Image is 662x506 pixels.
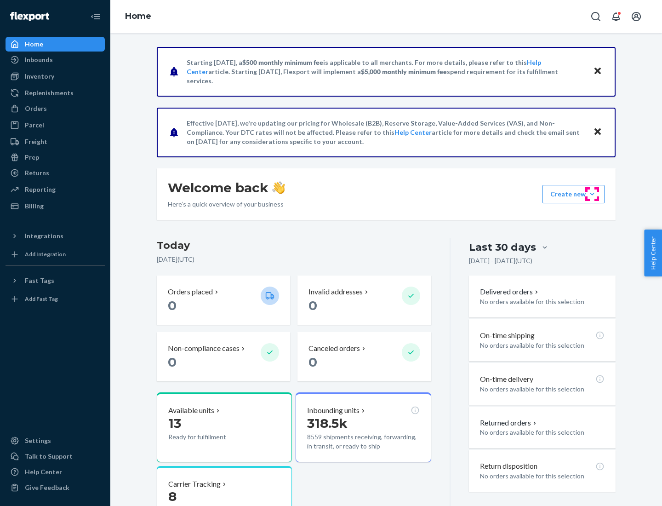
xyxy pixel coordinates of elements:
[25,40,43,49] div: Home
[480,385,605,394] p: No orders available for this selection
[25,295,58,303] div: Add Fast Tag
[480,418,538,428] button: Returned orders
[644,230,662,276] button: Help Center
[6,292,105,306] a: Add Fast Tag
[469,256,532,265] p: [DATE] - [DATE] ( UTC )
[361,68,447,75] span: $5,000 monthly minimum fee
[272,181,285,194] img: hand-wave emoji
[25,185,56,194] div: Reporting
[157,238,431,253] h3: Today
[308,298,317,313] span: 0
[168,415,181,431] span: 13
[125,11,151,21] a: Home
[168,432,253,442] p: Ready for fulfillment
[6,69,105,84] a: Inventory
[157,276,290,325] button: Orders placed 0
[308,287,363,297] p: Invalid addresses
[25,137,47,146] div: Freight
[25,121,44,130] div: Parcel
[168,343,240,354] p: Non-compliance cases
[168,405,214,416] p: Available units
[6,229,105,243] button: Integrations
[297,276,431,325] button: Invalid addresses 0
[480,374,533,385] p: On-time delivery
[25,467,62,477] div: Help Center
[469,240,536,254] div: Last 30 days
[6,166,105,180] a: Returns
[480,341,605,350] p: No orders available for this selection
[25,436,51,445] div: Settings
[157,392,292,462] button: Available units13Ready for fulfillment
[25,276,54,285] div: Fast Tags
[168,298,177,313] span: 0
[168,179,285,196] h1: Welcome back
[6,37,105,52] a: Home
[296,392,431,462] button: Inbounding units318.5k8559 shipments receiving, forwarding, in transit, or ready to ship
[168,354,177,370] span: 0
[308,354,317,370] span: 0
[592,65,604,78] button: Close
[25,72,54,81] div: Inventory
[480,330,535,341] p: On-time shipping
[6,118,105,132] a: Parcel
[118,3,159,30] ol: breadcrumbs
[6,182,105,197] a: Reporting
[25,201,44,211] div: Billing
[25,483,69,492] div: Give Feedback
[6,199,105,213] a: Billing
[297,332,431,381] button: Canceled orders 0
[480,428,605,437] p: No orders available for this selection
[25,231,63,241] div: Integrations
[25,153,39,162] div: Prep
[6,101,105,116] a: Orders
[542,185,605,203] button: Create new
[480,287,540,297] button: Delivered orders
[6,273,105,288] button: Fast Tags
[607,7,625,26] button: Open notifications
[480,471,605,481] p: No orders available for this selection
[307,405,360,416] p: Inbounding units
[308,343,360,354] p: Canceled orders
[187,58,584,86] p: Starting [DATE], a is applicable to all merchants. For more details, please refer to this article...
[168,479,221,489] p: Carrier Tracking
[25,55,53,64] div: Inbounds
[187,119,584,146] p: Effective [DATE], we're updating our pricing for Wholesale (B2B), Reserve Storage, Value-Added Se...
[168,489,177,504] span: 8
[25,452,73,461] div: Talk to Support
[242,58,323,66] span: $500 monthly minimum fee
[6,465,105,479] a: Help Center
[25,88,74,98] div: Replenishments
[6,134,105,149] a: Freight
[6,433,105,448] a: Settings
[592,126,604,139] button: Close
[307,432,419,451] p: 8559 shipments receiving, forwarding, in transit, or ready to ship
[6,150,105,165] a: Prep
[587,7,605,26] button: Open Search Box
[6,449,105,464] a: Talk to Support
[6,480,105,495] button: Give Feedback
[157,255,431,264] p: [DATE] ( UTC )
[86,7,105,26] button: Close Navigation
[307,415,348,431] span: 318.5k
[168,200,285,209] p: Here’s a quick overview of your business
[25,104,47,113] div: Orders
[480,461,537,471] p: Return disposition
[394,128,432,136] a: Help Center
[480,297,605,306] p: No orders available for this selection
[6,52,105,67] a: Inbounds
[25,168,49,178] div: Returns
[10,12,49,21] img: Flexport logo
[627,7,645,26] button: Open account menu
[6,86,105,100] a: Replenishments
[157,332,290,381] button: Non-compliance cases 0
[6,247,105,262] a: Add Integration
[168,287,213,297] p: Orders placed
[25,250,66,258] div: Add Integration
